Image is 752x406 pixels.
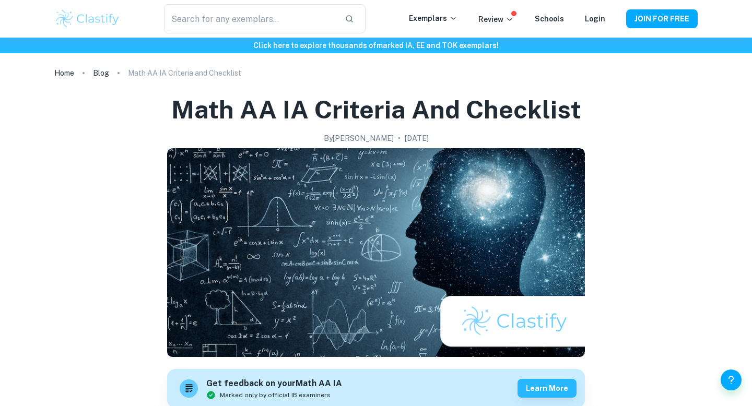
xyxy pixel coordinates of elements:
[164,4,336,33] input: Search for any exemplars...
[2,40,750,51] h6: Click here to explore thousands of marked IA, EE and TOK exemplars !
[518,379,577,398] button: Learn more
[398,133,401,144] p: •
[721,369,742,390] button: Help and Feedback
[128,67,241,79] p: Math AA IA Criteria and Checklist
[478,14,514,25] p: Review
[54,66,74,80] a: Home
[585,15,605,23] a: Login
[324,133,394,144] h2: By [PERSON_NAME]
[626,9,698,28] button: JOIN FOR FREE
[220,390,331,400] span: Marked only by official IB examiners
[409,13,457,24] p: Exemplars
[167,148,585,357] img: Math AA IA Criteria and Checklist cover image
[535,15,564,23] a: Schools
[206,377,342,390] h6: Get feedback on your Math AA IA
[405,133,429,144] h2: [DATE]
[171,93,581,126] h1: Math AA IA Criteria and Checklist
[54,8,121,29] img: Clastify logo
[93,66,109,80] a: Blog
